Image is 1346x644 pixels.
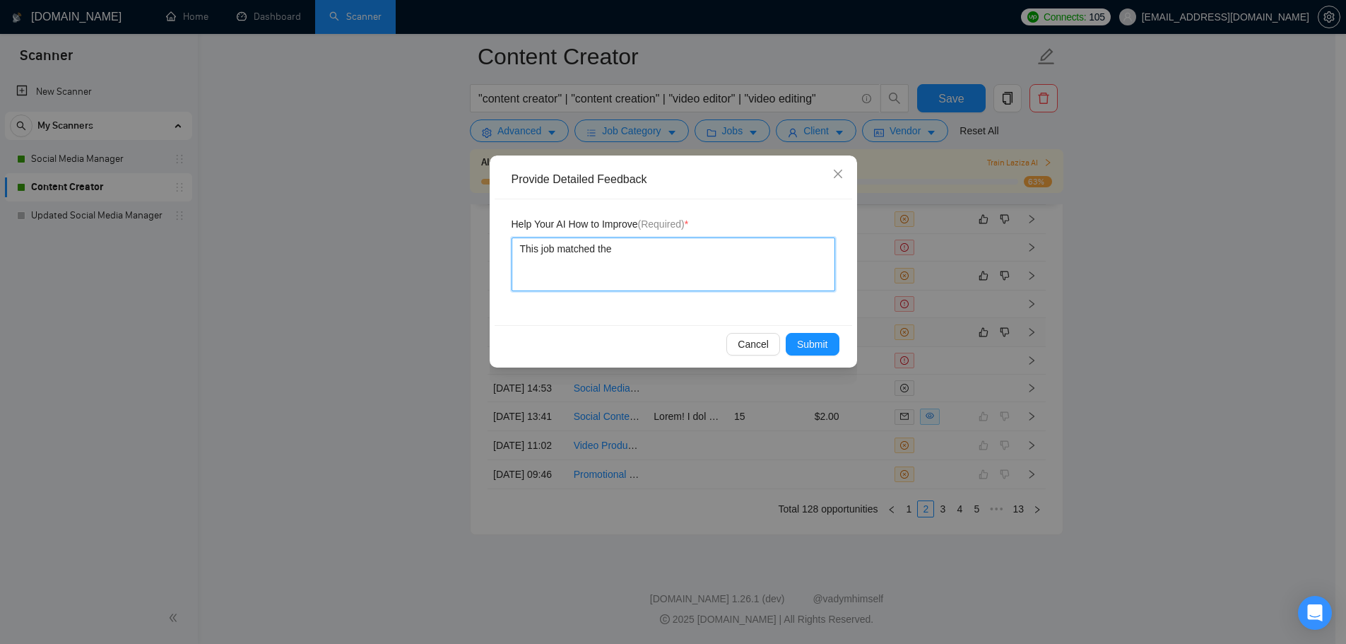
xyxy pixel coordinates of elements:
[832,168,844,180] span: close
[512,238,835,291] textarea: This job matched the
[512,172,845,187] div: Provide Detailed Feedback
[1298,596,1332,630] div: Open Intercom Messenger
[512,216,689,232] span: Help Your AI How to Improve
[738,336,769,352] span: Cancel
[726,333,780,356] button: Cancel
[638,218,685,230] span: (Required)
[786,333,839,356] button: Submit
[797,336,828,352] span: Submit
[819,156,857,194] button: Close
